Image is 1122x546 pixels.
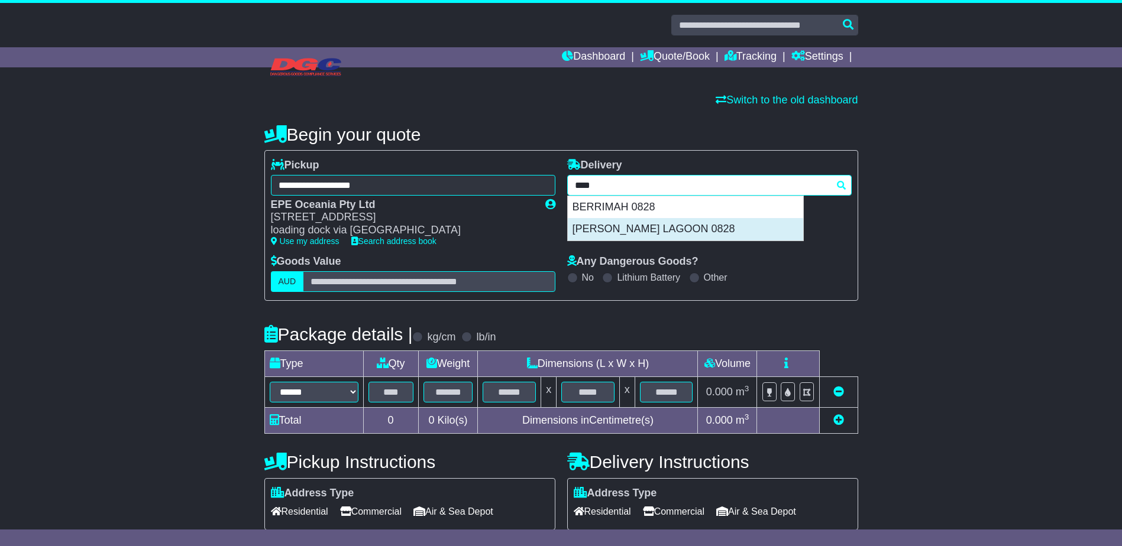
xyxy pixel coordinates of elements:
td: Type [264,350,363,376]
td: Total [264,407,363,433]
label: Pickup [271,159,319,172]
a: Switch to the old dashboard [716,94,858,106]
span: Commercial [643,502,704,521]
sup: 3 [745,412,749,421]
span: m [736,386,749,398]
a: Remove this item [833,386,844,398]
a: Search address book [351,236,436,246]
typeahead: Please provide city [567,175,852,196]
label: Address Type [574,487,657,500]
label: Any Dangerous Goods? [567,255,699,268]
sup: 3 [745,384,749,393]
div: [STREET_ADDRESS] [271,211,533,224]
td: Qty [363,350,418,376]
div: EPE Oceania Pty Ltd [271,199,533,212]
label: Delivery [567,159,622,172]
span: Residential [271,502,328,521]
a: Dashboard [562,47,625,67]
span: 0.000 [706,386,733,398]
td: Kilo(s) [418,407,478,433]
span: Residential [574,502,631,521]
div: loading dock via [GEOGRAPHIC_DATA] [271,224,533,237]
span: 0.000 [706,414,733,426]
h4: Delivery Instructions [567,452,858,472]
div: BERRIMAH 0828 [568,196,803,219]
td: x [619,376,635,407]
label: kg/cm [427,331,455,344]
a: Quote/Book [640,47,710,67]
td: Dimensions (L x W x H) [478,350,698,376]
td: Volume [698,350,757,376]
td: 0 [363,407,418,433]
label: Lithium Battery [617,272,680,283]
label: lb/in [476,331,496,344]
a: Use my address [271,236,339,246]
h4: Pickup Instructions [264,452,555,472]
a: Add new item [833,414,844,426]
a: Settings [791,47,843,67]
span: 0 [428,414,434,426]
span: Air & Sea Depot [413,502,493,521]
label: Goods Value [271,255,341,268]
h4: Begin your quote [264,125,858,144]
span: m [736,414,749,426]
a: Tracking [725,47,777,67]
span: Commercial [340,502,402,521]
span: Air & Sea Depot [716,502,796,521]
label: Address Type [271,487,354,500]
h4: Package details | [264,324,413,344]
div: [PERSON_NAME] LAGOON 0828 [568,218,803,240]
td: Dimensions in Centimetre(s) [478,407,698,433]
label: Other [704,272,727,283]
td: x [541,376,557,407]
label: No [582,272,594,283]
td: Weight [418,350,478,376]
label: AUD [271,271,304,292]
